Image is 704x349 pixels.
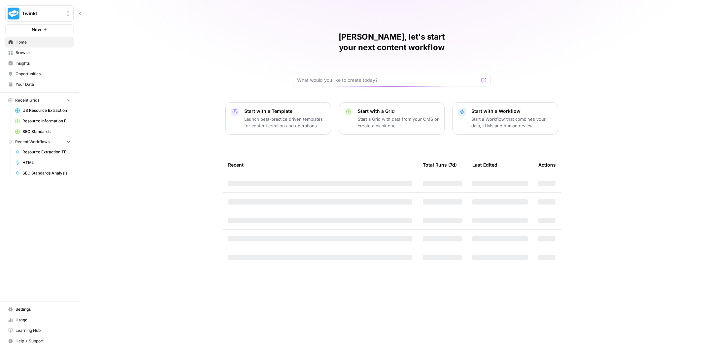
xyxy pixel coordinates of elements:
[5,5,74,22] button: Workspace: Twinkl
[244,116,325,129] p: Launch best-practice driven templates for content creation and operations
[16,328,71,333] span: Learning Hub
[16,317,71,323] span: Usage
[12,105,74,116] a: US Resource Extraction
[16,71,71,77] span: Opportunities
[5,336,74,346] button: Help + Support
[12,147,74,157] a: Resource Extraction TEST
[22,108,71,113] span: US Resource Extraction
[8,8,19,19] img: Twinkl Logo
[472,156,497,174] div: Last Edited
[22,118,71,124] span: Resource Information Extraction Grid (1)
[5,58,74,69] a: Insights
[16,39,71,45] span: Home
[5,24,74,34] button: New
[16,306,71,312] span: Settings
[225,102,331,135] button: Start with a TemplateLaunch best-practice driven templates for content creation and operations
[5,69,74,79] a: Opportunities
[32,26,41,33] span: New
[5,95,74,105] button: Recent Grids
[5,37,74,48] a: Home
[16,50,71,56] span: Browse
[12,116,74,126] a: Resource Information Extraction Grid (1)
[22,129,71,135] span: SEO Standards
[15,139,50,145] span: Recent Workflows
[16,60,71,66] span: Insights
[5,325,74,336] a: Learning Hub
[471,108,553,114] p: Start with a Workflow
[12,168,74,178] a: SEO Standards Analysis
[339,102,445,135] button: Start with a GridStart a Grid with data from your CMS or create a blank one
[5,137,74,147] button: Recent Workflows
[453,102,558,135] button: Start with a WorkflowStart a Workflow that combines your data, LLMs and human review
[22,160,71,166] span: HTML
[22,10,62,17] span: Twinkl
[5,79,74,90] a: Your Data
[16,81,71,87] span: Your Data
[297,77,479,83] input: What would you like to create today?
[22,149,71,155] span: Resource Extraction TEST
[12,157,74,168] a: HTML
[358,108,439,114] p: Start with a Grid
[244,108,325,114] p: Start with a Template
[471,116,553,129] p: Start a Workflow that combines your data, LLMs and human review
[5,48,74,58] a: Browse
[228,156,412,174] div: Recent
[293,32,491,53] h1: [PERSON_NAME], let's start your next content workflow
[15,97,39,103] span: Recent Grids
[22,170,71,176] span: SEO Standards Analysis
[16,338,71,344] span: Help + Support
[12,126,74,137] a: SEO Standards
[538,156,556,174] div: Actions
[5,304,74,315] a: Settings
[5,315,74,325] a: Usage
[423,156,457,174] div: Total Runs (7d)
[358,116,439,129] p: Start a Grid with data from your CMS or create a blank one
